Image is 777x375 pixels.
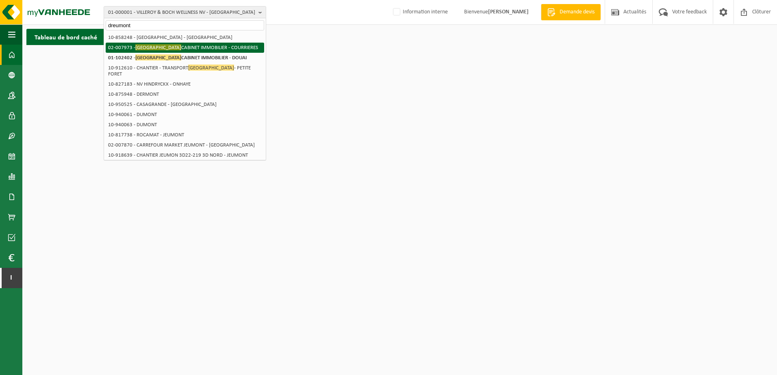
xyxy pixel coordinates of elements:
strong: [PERSON_NAME] [488,9,529,15]
li: 10-918639 - CHANTIER JEUMON 3D22-219 3D NORD - JEUMONT [106,150,264,160]
li: 10-875948 - DERMONT [106,89,264,99]
span: [GEOGRAPHIC_DATA] [135,44,181,50]
li: 10-858248 - [GEOGRAPHIC_DATA] - [GEOGRAPHIC_DATA] [106,32,264,43]
li: 10-950525 - CASAGRANDE - [GEOGRAPHIC_DATA] [106,99,264,110]
span: Demande devis [558,8,597,16]
button: 01-000001 - VILLEROY & BOCH WELLNESS NV - [GEOGRAPHIC_DATA] [104,6,266,18]
label: Information interne [391,6,448,18]
a: Demande devis [541,4,601,20]
span: [GEOGRAPHIC_DATA] [188,65,234,71]
li: 02-007973 - CABINET IMMOBILIER - COURRIERES [106,43,264,53]
strong: 01-102402 - CABINET IMMOBILIER - DOUAI [108,54,247,60]
span: I [8,268,14,288]
li: 10-940063 - DUMONT [106,120,264,130]
li: 10-817738 - ROCAMAT - JEUMONT [106,130,264,140]
li: 02-007870 - CARREFOUR MARKET JEUMONT - [GEOGRAPHIC_DATA] [106,140,264,150]
li: 10-827183 - NV HINDRYCKX - ONHAYE [106,79,264,89]
span: 01-000001 - VILLEROY & BOCH WELLNESS NV - [GEOGRAPHIC_DATA] [108,6,255,19]
input: Chercher des succursales liées [106,20,264,30]
h2: Tableau de bord caché [26,29,105,45]
li: 10-940061 - DUMONT [106,110,264,120]
li: 10-912610 - CHANTIER - TRANSPORT - PETITE FORET [106,63,264,79]
span: [GEOGRAPHIC_DATA] [135,54,181,60]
